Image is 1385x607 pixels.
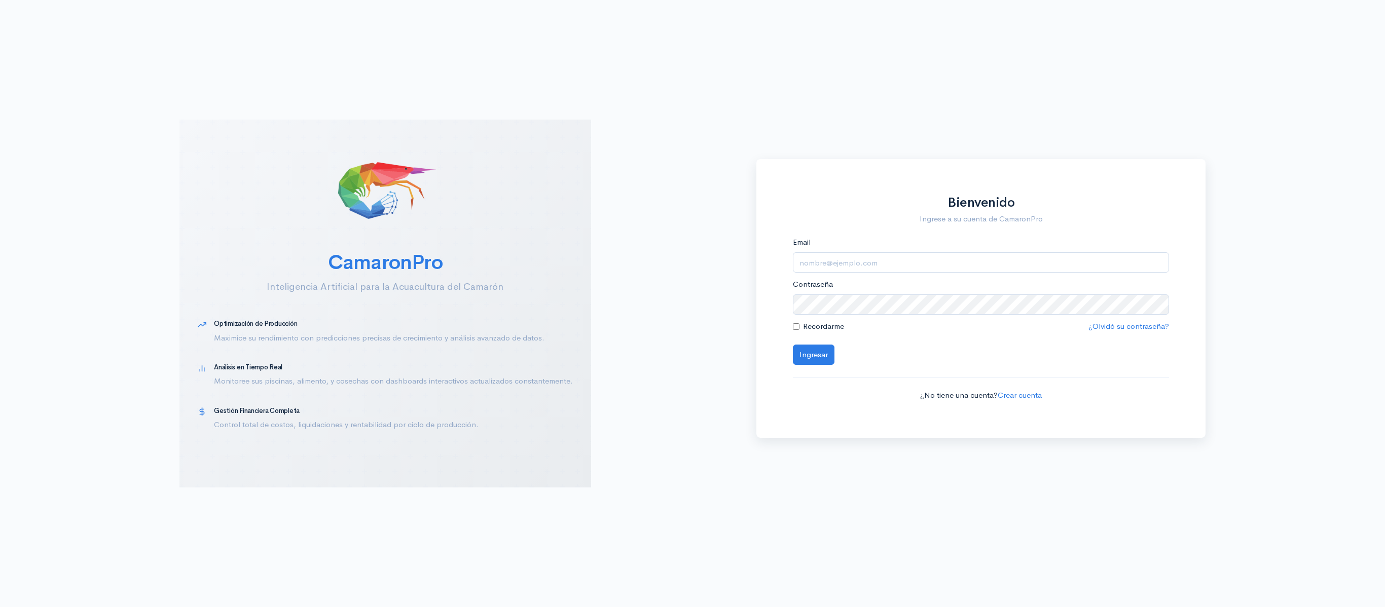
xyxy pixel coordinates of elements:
h5: Optimización de Producción [214,320,573,327]
label: Email [793,237,811,248]
h5: Gestión Financiera Completa [214,407,573,414]
h5: Análisis en Tiempo Real [214,364,573,371]
label: Contraseña [793,279,833,290]
a: Crear cuenta [998,390,1042,400]
a: ¿Olvidó su contraseña? [1088,321,1169,331]
p: ¿No tiene una cuenta? [793,390,1170,401]
button: Ingresar [793,345,834,365]
h2: CamaronPro [198,251,573,274]
p: Monitoree sus piscinas, alimento, y cosechas con dashboards interactivos actualizados constanteme... [214,375,573,387]
h1: Bienvenido [793,196,1170,210]
label: Recordarme [803,321,844,332]
p: Maximice su rendimiento con predicciones precisas de crecimiento y análisis avanzado de datos. [214,332,573,344]
p: Ingrese a su cuenta de CamaronPro [793,213,1170,225]
img: CamaronPro Logo [335,138,436,239]
p: Inteligencia Artificial para la Acuacultura del Camarón [198,280,573,294]
input: nombre@ejemplo.com [793,252,1170,273]
p: Control total de costos, liquidaciones y rentabilidad por ciclo de producción. [214,419,573,431]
